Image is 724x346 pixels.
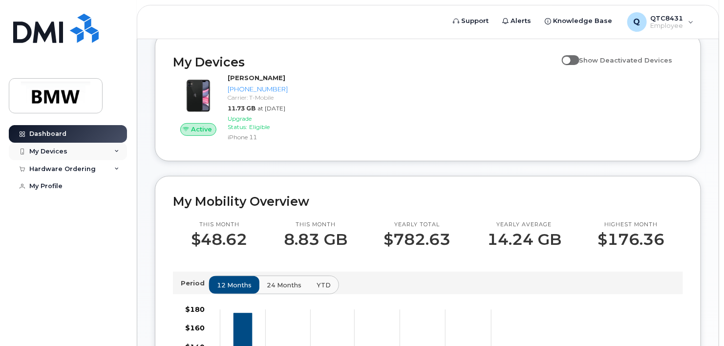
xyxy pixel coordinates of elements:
span: YTD [317,281,331,290]
span: QTC8431 [651,14,683,22]
span: at [DATE] [257,105,285,112]
span: 24 months [267,281,301,290]
p: Period [181,279,209,288]
p: Yearly total [383,221,450,229]
span: Q [634,16,640,28]
a: Support [447,11,496,31]
a: Active[PERSON_NAME][PHONE_NUMBER]Carrier: T-Mobile11.73 GBat [DATE]Upgrade Status:EligibleiPhone 11 [173,73,292,143]
a: Alerts [496,11,538,31]
p: 14.24 GB [487,231,561,248]
h2: My Devices [173,55,557,69]
tspan: $160 [185,324,205,332]
p: $48.62 [191,231,247,248]
p: This month [284,221,347,229]
span: 11.73 GB [228,105,256,112]
span: Upgrade Status: [228,115,252,130]
img: iPhone_11.jpg [181,78,216,113]
strong: [PERSON_NAME] [228,74,285,82]
span: Employee [651,22,683,30]
p: Highest month [598,221,665,229]
input: Show Deactivated Devices [562,51,570,59]
span: Active [191,125,212,134]
h2: My Mobility Overview [173,194,683,209]
div: QTC8431 [620,12,701,32]
span: Alerts [511,16,532,26]
span: Support [462,16,489,26]
span: Show Deactivated Devices [579,56,673,64]
p: $782.63 [383,231,450,248]
a: Knowledge Base [538,11,619,31]
div: iPhone 11 [228,133,288,141]
span: Eligible [249,123,270,130]
p: This month [191,221,247,229]
div: Carrier: T-Mobile [228,93,288,102]
p: Yearly average [487,221,561,229]
tspan: $180 [185,304,205,313]
div: [PHONE_NUMBER] [228,85,288,94]
span: Knowledge Base [554,16,613,26]
p: $176.36 [598,231,665,248]
p: 8.83 GB [284,231,347,248]
iframe: Messenger Launcher [681,303,717,339]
